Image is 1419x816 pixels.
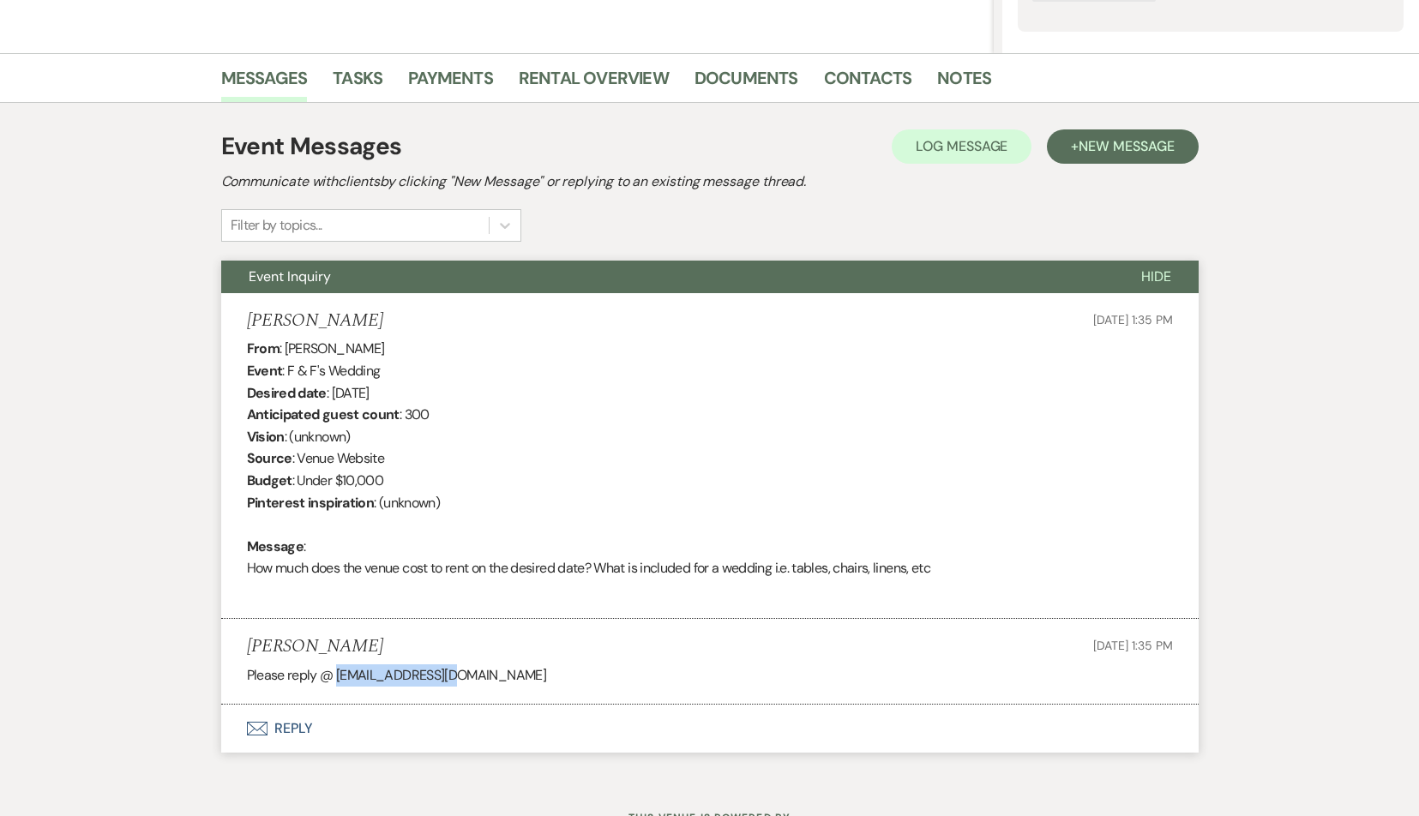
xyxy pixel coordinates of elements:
[1141,267,1171,285] span: Hide
[247,405,400,423] b: Anticipated guest count
[892,129,1031,164] button: Log Message
[937,64,991,102] a: Notes
[333,64,382,102] a: Tasks
[247,384,327,402] b: Desired date
[247,494,375,512] b: Pinterest inspiration
[916,137,1007,155] span: Log Message
[1047,129,1198,164] button: +New Message
[694,64,798,102] a: Documents
[1114,261,1199,293] button: Hide
[221,705,1199,753] button: Reply
[221,129,402,165] h1: Event Messages
[221,261,1114,293] button: Event Inquiry
[247,636,383,657] h5: [PERSON_NAME]
[1093,638,1172,653] span: [DATE] 1:35 PM
[1093,312,1172,327] span: [DATE] 1:35 PM
[231,215,322,236] div: Filter by topics...
[221,171,1199,192] h2: Communicate with clients by clicking "New Message" or replying to an existing message thread.
[247,428,285,446] b: Vision
[247,339,280,357] b: From
[824,64,912,102] a: Contacts
[249,267,331,285] span: Event Inquiry
[247,338,1173,601] div: : [PERSON_NAME] : F & F's Wedding : [DATE] : 300 : (unknown) : Venue Website : Under $10,000 : (u...
[247,362,283,380] b: Event
[408,64,493,102] a: Payments
[221,64,308,102] a: Messages
[1079,137,1174,155] span: New Message
[247,537,304,555] b: Message
[247,664,1173,687] p: Please reply @ [EMAIL_ADDRESS][DOMAIN_NAME]
[247,449,292,467] b: Source
[247,310,383,332] h5: [PERSON_NAME]
[519,64,669,102] a: Rental Overview
[247,471,292,489] b: Budget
